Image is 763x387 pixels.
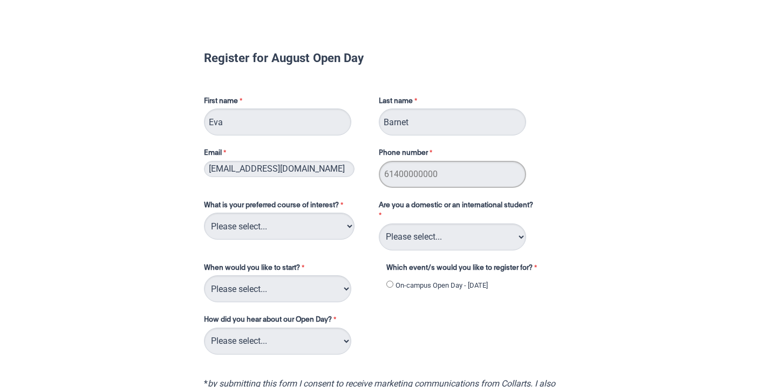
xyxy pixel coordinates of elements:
[379,202,533,209] span: Are you a domestic or an international student?
[204,108,351,135] input: First name
[379,161,526,188] input: Phone number
[204,263,376,276] label: When would you like to start?
[204,213,355,240] select: What is your preferred course of interest?
[204,328,351,355] select: How did you hear about our Open Day?
[386,263,550,276] label: Which event/s would you like to register for?
[379,96,420,109] label: Last name
[396,280,488,291] label: On-campus Open Day - [DATE]
[379,223,526,250] select: Are you a domestic or an international student?
[204,275,351,302] select: When would you like to start?
[204,96,368,109] label: First name
[204,148,368,161] label: Email
[379,148,435,161] label: Phone number
[204,52,559,63] h1: Register for August Open Day
[204,161,355,177] input: Email
[204,200,368,213] label: What is your preferred course of interest?
[204,315,339,328] label: How did you hear about our Open Day?
[379,108,526,135] input: Last name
